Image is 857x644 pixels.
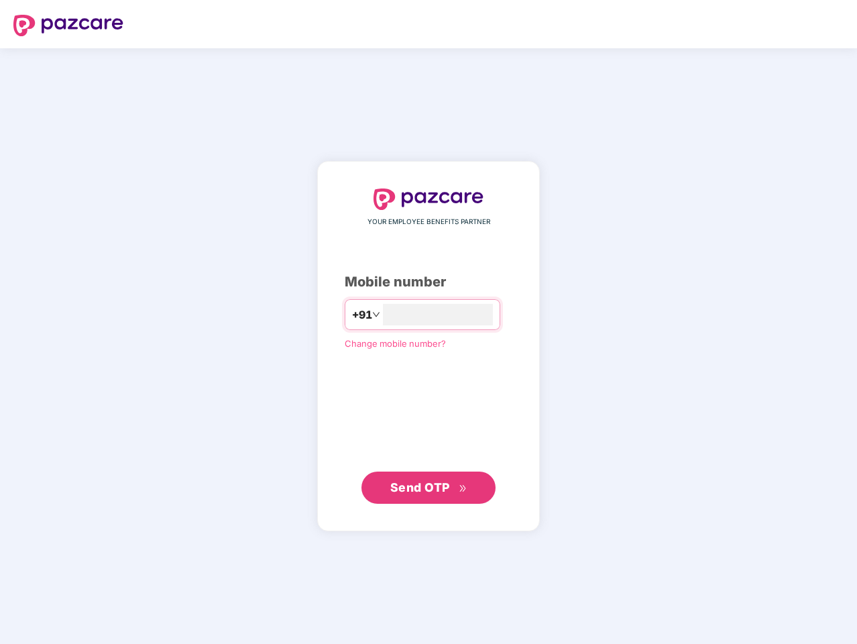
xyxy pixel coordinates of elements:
[372,311,380,319] span: down
[361,472,496,504] button: Send OTPdouble-right
[345,338,446,349] a: Change mobile number?
[352,307,372,323] span: +91
[459,484,467,493] span: double-right
[13,15,123,36] img: logo
[367,217,490,227] span: YOUR EMPLOYEE BENEFITS PARTNER
[345,272,512,292] div: Mobile number
[390,480,450,494] span: Send OTP
[374,189,483,210] img: logo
